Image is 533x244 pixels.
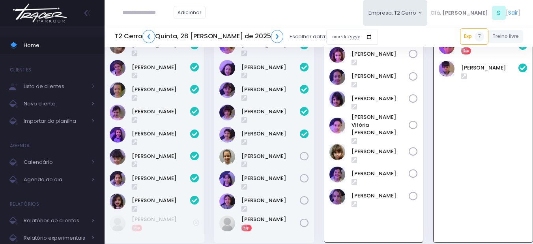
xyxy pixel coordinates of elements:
span: S [492,6,506,20]
span: Olá, [430,9,441,17]
h4: Agenda [10,138,30,154]
a: [PERSON_NAME] [241,216,300,223]
span: Relatórios de clientes [24,216,87,226]
span: Relatório experimentais [24,233,87,243]
a: [PERSON_NAME] [352,72,409,80]
div: [ ] [427,4,523,22]
a: [PERSON_NAME] [241,130,300,138]
a: [PERSON_NAME] [352,192,409,200]
a: [PERSON_NAME] Vitória [PERSON_NAME] [352,113,409,137]
a: Adicionar [174,6,206,19]
a: [PERSON_NAME] [132,86,190,94]
h4: Clientes [10,62,31,78]
a: [PERSON_NAME] [132,130,190,138]
a: Treino livre [488,30,524,43]
a: [PERSON_NAME] [132,108,190,116]
img: Mariana Abramo [219,105,235,120]
img: Maria Vitória Silva Moura [329,118,345,133]
a: Exp7 [460,28,488,44]
span: Importar da planilha [24,116,87,126]
div: Escolher data: [114,28,378,46]
a: [PERSON_NAME] [241,86,300,94]
a: ❮ [142,30,155,43]
img: Nina Carletto Barbosa [329,144,345,160]
a: [PERSON_NAME] [132,175,190,182]
img: Maria Clara Frateschi [219,82,235,98]
img: Malu Bernardes [329,91,345,107]
img: Maya Viana [219,149,235,165]
a: [PERSON_NAME] [352,170,409,178]
a: [PERSON_NAME] [352,50,409,58]
a: [PERSON_NAME] [352,148,409,156]
h5: T2 Cerro Quinta, 28 [PERSON_NAME] de 2025 [114,30,283,43]
a: [PERSON_NAME] [132,152,190,160]
span: Calendário [24,157,87,167]
img: Isabel Amado [110,60,125,76]
a: [PERSON_NAME] [132,216,193,223]
img: Olivia Chiesa [219,193,235,209]
a: [PERSON_NAME] [132,197,190,205]
a: [PERSON_NAME] [241,152,300,160]
img: Teresa Navarro Cortez [110,193,125,209]
a: Sair [508,9,518,17]
span: 7 [475,32,484,41]
img: VIOLETA GIMENEZ VIARD DE AGUIAR [329,189,345,205]
h4: Relatórios [10,196,39,212]
a: [PERSON_NAME] [241,64,300,71]
span: Agenda do dia [24,175,87,185]
a: [PERSON_NAME] [352,95,409,103]
img: Isabel Silveira Chulam [110,82,125,98]
img: Isabela de Brito Moffa [219,60,235,76]
a: [PERSON_NAME] [241,175,300,182]
span: [PERSON_NAME] [442,9,488,17]
a: [PERSON_NAME] [241,108,300,116]
img: Maria Ribeiro Martins [110,149,125,165]
span: Novo cliente [24,99,87,109]
img: Sofia John [329,167,345,182]
a: [PERSON_NAME] [461,64,519,72]
img: Martina Fernandes Grimaldi [219,127,235,143]
img: Theo Cabral [439,61,454,77]
img: Luisa Tomchinsky Montezano [329,47,345,63]
img: chloé torres barreto barbosa [219,216,235,231]
a: [PERSON_NAME] [132,64,190,71]
span: Lista de clientes [24,81,87,92]
img: chloé torres barreto barbosa [110,216,125,231]
a: ❯ [271,30,284,43]
img: Marina Árju Aragão Abreu [110,171,125,187]
img: Nina Elias [219,171,235,187]
img: Manuela Santos [110,127,125,143]
a: [PERSON_NAME] [241,197,300,205]
img: Luzia Rolfini Fernandes [329,69,345,85]
span: Home [24,40,95,51]
img: Julia Merlino Donadell [110,105,125,120]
